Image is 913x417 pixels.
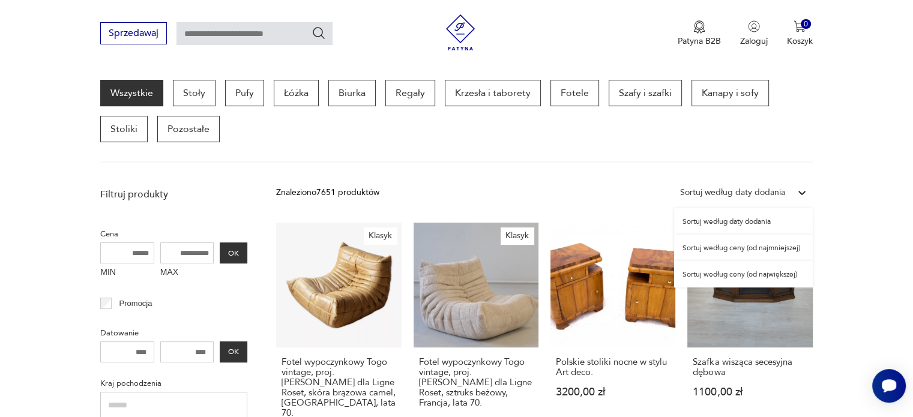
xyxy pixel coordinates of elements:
div: Sortuj według daty dodania [680,186,785,199]
label: MIN [100,263,154,283]
h3: Fotel wypoczynkowy Togo vintage, proj. [PERSON_NAME] dla Ligne Roset, sztruks beżowy, Francja, la... [419,357,533,408]
a: Pozostałe [157,116,220,142]
a: Kanapy i sofy [692,80,769,106]
a: Biurka [328,80,376,106]
img: Ikona koszyka [794,20,806,32]
label: MAX [160,263,214,283]
img: Ikonka użytkownika [748,20,760,32]
button: Sprzedawaj [100,22,167,44]
p: Patyna B2B [678,35,721,47]
img: Ikona medalu [693,20,705,34]
button: Zaloguj [740,20,768,47]
a: Sprzedawaj [100,30,167,38]
p: Promocja [119,297,152,310]
a: Ikona medaluPatyna B2B [678,20,721,47]
a: Pufy [225,80,264,106]
img: Patyna - sklep z meblami i dekoracjami vintage [442,14,478,50]
button: Patyna B2B [678,20,721,47]
p: 3200,00 zł [556,387,670,397]
button: OK [220,341,247,362]
a: Krzesła i taborety [445,80,541,106]
button: OK [220,242,247,263]
div: Sortuj według daty dodania [674,208,813,235]
a: Stoły [173,80,215,106]
p: Koszyk [787,35,813,47]
a: Fotele [550,80,599,106]
div: Znaleziono 7651 produktów [276,186,379,199]
h3: Polskie stoliki nocne w stylu Art deco. [556,357,670,377]
button: Szukaj [312,26,326,40]
a: Łóżka [274,80,319,106]
a: Stoliki [100,116,148,142]
p: Filtruj produkty [100,188,247,201]
a: Wszystkie [100,80,163,106]
iframe: Smartsupp widget button [872,369,906,403]
div: Sortuj według ceny (od największej) [674,261,813,287]
div: 0 [801,19,811,29]
p: Datowanie [100,326,247,340]
h3: Szafka wisząca secesyjna dębowa [693,357,807,377]
p: Zaloguj [740,35,768,47]
button: 0Koszyk [787,20,813,47]
a: Regały [385,80,435,106]
p: Kraj pochodzenia [100,377,247,390]
div: Sortuj według ceny (od najmniejszej) [674,235,813,261]
a: Szafy i szafki [609,80,682,106]
p: Cena [100,227,247,241]
p: 1100,00 zł [693,387,807,397]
